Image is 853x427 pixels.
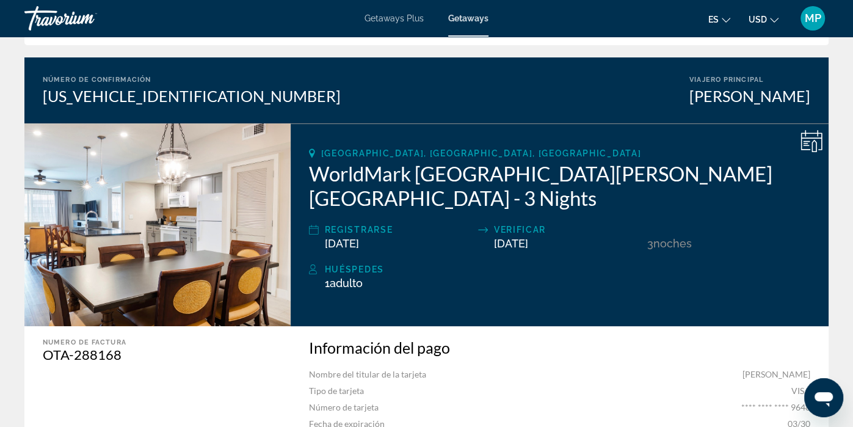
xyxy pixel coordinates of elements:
[708,15,719,24] span: es
[330,277,363,290] span: Adulto
[309,369,426,379] span: Nombre del titular de la tarjeta
[494,237,528,250] span: [DATE]
[43,346,266,363] div: OTA-288168
[325,222,472,237] div: Registrarse
[24,2,147,34] a: Travorium
[321,148,641,158] span: [GEOGRAPHIC_DATA], [GEOGRAPHIC_DATA], [GEOGRAPHIC_DATA]
[797,5,829,31] button: User Menu
[325,277,363,290] span: 1
[309,338,810,357] h3: Información del pago
[309,402,379,412] span: Número de tarjeta
[647,237,653,250] span: 3
[791,385,810,396] span: VISA
[689,76,810,84] div: Viajero principal
[43,338,266,346] div: Numero de factura
[494,222,641,237] div: Verificar
[325,262,810,277] div: Huéspedes
[749,10,779,28] button: Change currency
[708,10,730,28] button: Change language
[309,385,364,396] span: Tipo de tarjeta
[749,15,767,24] span: USD
[689,87,810,105] div: [PERSON_NAME]
[325,237,359,250] span: [DATE]
[653,237,692,250] span: noches
[448,13,488,23] a: Getaways
[309,161,810,210] h2: WorldMark [GEOGRAPHIC_DATA][PERSON_NAME][GEOGRAPHIC_DATA] - 3 Nights
[365,13,424,23] a: Getaways Plus
[804,378,843,417] iframe: Botón para iniciar la ventana de mensajería
[805,12,821,24] span: MP
[742,369,810,379] span: [PERSON_NAME]
[43,76,341,84] div: Número de confirmación
[43,87,341,105] div: [US_VEHICLE_IDENTIFICATION_NUMBER]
